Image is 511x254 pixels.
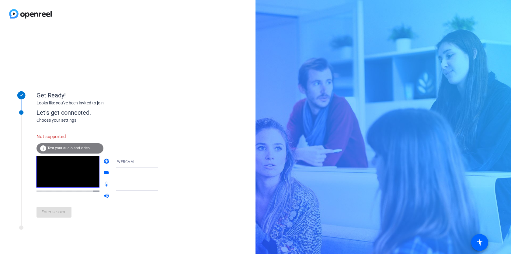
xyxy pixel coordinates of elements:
mat-icon: info [40,145,47,152]
span: Test your audio and video [47,146,90,150]
span: WEBCAM [117,160,134,164]
mat-icon: mic_none [103,181,111,188]
div: Get Ready! [36,91,158,100]
div: Let's get connected. [36,108,171,117]
div: Choose your settings [36,117,171,124]
mat-icon: volume_up [103,193,111,200]
mat-icon: videocam [103,170,111,177]
div: Looks like you've been invited to join [36,100,158,106]
mat-icon: accessibility [476,239,483,246]
mat-icon: camera [103,158,111,165]
div: Not supported [36,130,103,143]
